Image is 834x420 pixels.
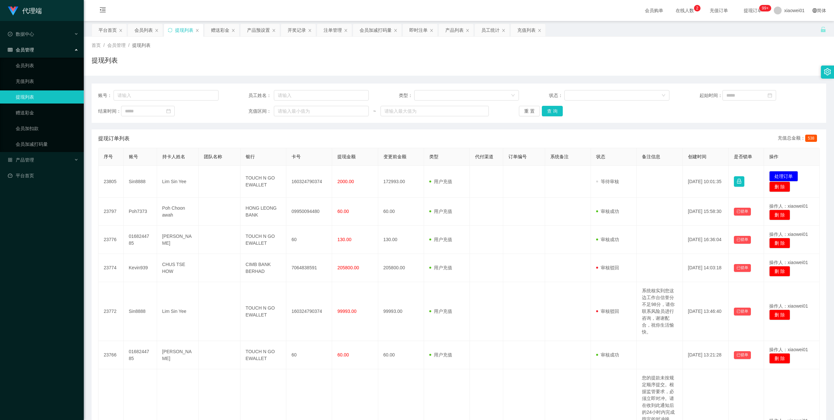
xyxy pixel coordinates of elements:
[769,210,790,220] button: 删 除
[519,106,540,116] button: 重 置
[8,32,12,36] i: 图标: check-circle-o
[769,171,798,181] button: 处理订单
[247,24,270,36] div: 产品预设置
[734,308,751,315] button: 已锁单
[157,166,199,198] td: Lim Sin Yee
[124,166,157,198] td: Sin8888
[542,106,563,116] button: 查 询
[429,309,452,314] span: 用户充值
[286,282,332,341] td: 160324790374
[157,226,199,254] td: [PERSON_NAME]
[429,209,452,214] span: 用户充值
[502,29,506,32] i: 图标: close
[688,154,706,159] span: 创建时间
[734,208,751,216] button: 已锁单
[381,106,489,116] input: 请输入最大值为
[683,282,729,341] td: [DATE] 13:46:40
[286,166,332,198] td: 160324790374
[22,0,42,21] h1: 代理端
[694,5,701,11] sup: 2
[596,209,619,214] span: 审核成功
[16,122,79,135] a: 会员加扣款
[98,24,117,36] div: 平台首页
[369,108,381,115] span: ~
[155,29,159,32] i: 图标: close
[337,309,356,314] span: 99993.00
[98,166,124,198] td: 23805
[778,135,820,143] div: 充值总金额：
[378,226,424,254] td: 130.00
[124,341,157,369] td: 0168244785
[324,24,342,36] div: 注单管理
[286,254,332,282] td: 7064838591
[114,90,219,101] input: 请输入
[124,282,157,341] td: Sin8888
[8,158,12,162] i: 图标: appstore-o
[8,31,34,37] span: 数据中心
[683,198,729,226] td: [DATE] 15:58:30
[429,237,452,242] span: 用户充值
[769,232,808,237] span: 操作人：xiaowei01
[445,24,464,36] div: 产品列表
[820,27,826,32] i: 图标: unlock
[211,24,229,36] div: 赠送彩金
[124,198,157,226] td: Poh7373
[128,43,130,48] span: /
[538,29,541,32] i: 图标: close
[286,226,332,254] td: 60
[360,24,392,36] div: 会员加减打码量
[248,108,274,115] span: 充值区间：
[394,29,398,32] i: 图标: close
[399,92,414,99] span: 类型：
[240,282,286,341] td: TOUCH N GO EWALLET
[104,154,113,159] span: 序号
[596,179,619,184] span: 等待审核
[550,154,569,159] span: 系统备注
[195,29,199,32] i: 图标: close
[175,24,193,36] div: 提现列表
[16,59,79,72] a: 会员列表
[378,341,424,369] td: 60.00
[706,8,731,13] span: 充值订单
[662,93,665,98] i: 图标: down
[769,347,808,352] span: 操作人：xiaowei01
[481,24,500,36] div: 员工统计
[8,7,18,16] img: logo.9652507e.png
[16,106,79,119] a: 赠送彩金
[166,109,171,113] i: 图标: calendar
[98,254,124,282] td: 23774
[596,154,605,159] span: 状态
[378,198,424,226] td: 60.00
[683,341,729,369] td: [DATE] 13:21:28
[672,8,697,13] span: 在线人数
[246,154,255,159] span: 银行
[378,254,424,282] td: 205800.00
[124,254,157,282] td: Kevin939
[272,29,276,32] i: 图标: close
[430,29,434,32] i: 图标: close
[248,92,274,99] span: 员工姓名：
[511,93,515,98] i: 图标: down
[637,282,683,341] td: 系统核实到您这边工作台信誉分不足98分，请你联系风险员进行咨询，谢谢配合，祝你生活愉快。
[157,198,199,226] td: Poh Choon awah
[429,179,452,184] span: 用户充值
[103,43,105,48] span: /
[769,181,790,192] button: 删 除
[700,92,722,99] span: 起始时间：
[162,154,185,159] span: 持卡人姓名
[240,341,286,369] td: TOUCH N GO EWALLET
[642,154,660,159] span: 备注信息
[409,24,428,36] div: 即时注单
[98,135,130,143] span: 提现订单列表
[308,29,312,32] i: 图标: close
[240,226,286,254] td: TOUCH N GO EWALLET
[292,154,301,159] span: 卡号
[8,48,12,52] i: 图标: table
[274,90,369,101] input: 请输入
[337,352,349,357] span: 60.00
[98,198,124,226] td: 23797
[769,154,778,159] span: 操作
[768,93,772,98] i: 图标: calendar
[549,92,564,99] span: 状态：
[683,226,729,254] td: [DATE] 16:36:04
